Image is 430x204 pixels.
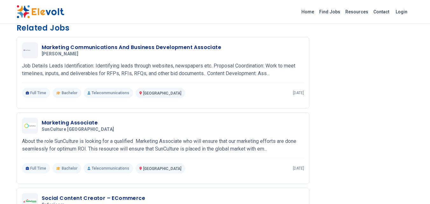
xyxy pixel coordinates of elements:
[42,127,114,132] span: SunCulture [GEOGRAPHIC_DATA]
[84,88,133,98] p: Telecommunications
[371,7,392,17] a: Contact
[24,199,36,204] img: Safaricom
[24,123,36,129] img: SunCulture Kenya
[392,5,411,18] a: Login
[42,44,222,51] h3: Marketing Communications And Business Development Associate
[299,7,317,17] a: Home
[293,90,304,95] p: [DATE]
[398,173,430,204] iframe: Chat Widget
[22,118,304,173] a: SunCulture KenyaMarketing AssociateSunCulture [GEOGRAPHIC_DATA]About the role SunCulture is looki...
[62,90,77,95] span: Bachelor
[17,23,309,33] h3: Related Jobs
[343,7,371,17] a: Resources
[42,51,79,57] span: [PERSON_NAME]
[143,91,181,95] span: [GEOGRAPHIC_DATA]
[22,88,50,98] p: Full Time
[17,5,64,18] img: Elevolt
[22,42,304,98] a: Grant ThortonMarketing Communications And Business Development Associate[PERSON_NAME]Job Details ...
[317,7,343,17] a: Find Jobs
[143,166,181,171] span: [GEOGRAPHIC_DATA]
[22,137,304,153] p: About the role SunCulture is looking for a qualified Marketing Associate who will ensure that our...
[84,163,133,173] p: Telecommunications
[22,62,304,77] p: Job Details Leads Identification: Identifying leads through websites, newspapers etc. Proposal Co...
[22,163,50,173] p: Full Time
[42,194,145,202] h3: Social Content Creator – ECommerce
[62,166,77,171] span: Bachelor
[24,50,36,51] img: Grant Thorton
[293,166,304,171] p: [DATE]
[42,119,117,127] h3: Marketing Associate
